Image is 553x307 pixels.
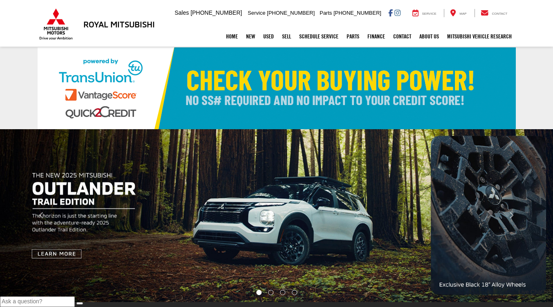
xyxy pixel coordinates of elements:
li: Go to slide number 3. [280,290,285,295]
span: Parts [320,10,332,16]
li: Go to slide number 2. [269,290,274,295]
button: Click to view next picture. [470,146,553,286]
img: Mitsubishi [38,8,74,40]
span: Live Chat [518,289,542,295]
span: [PHONE_NUMBER] [267,10,315,16]
a: Home [222,26,242,47]
span: Service [422,12,437,16]
a: Contact [389,26,415,47]
a: Instagram: Click to visit our Instagram page [394,9,401,16]
span: [PHONE_NUMBER] [190,9,242,16]
span: [PHONE_NUMBER] [334,10,381,16]
a: About Us [415,26,443,47]
a: Parts: Opens in a new tab [343,26,363,47]
span: Service [248,10,265,16]
a: Schedule Service: Opens in a new tab [295,26,343,47]
a: Map [444,9,472,17]
span: Map [459,12,466,16]
a: Contact [475,9,514,17]
span: Sales [175,9,189,16]
span: Text [542,289,553,295]
a: Used [259,26,278,47]
button: Send [76,302,83,305]
li: Go to slide number 1. [256,290,262,295]
a: Mitsubishi Vehicle Research [443,26,516,47]
span: Contact [492,12,507,16]
img: Check Your Buying Power [38,47,516,129]
a: Service [406,9,443,17]
h3: Royal Mitsubishi [83,20,155,29]
a: Finance [363,26,389,47]
a: Sell [278,26,295,47]
a: Facebook: Click to visit our Facebook page [388,9,393,16]
a: Text [542,288,553,296]
li: Go to slide number 4. [292,290,297,295]
a: Live Chat [518,288,542,296]
a: New [242,26,259,47]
